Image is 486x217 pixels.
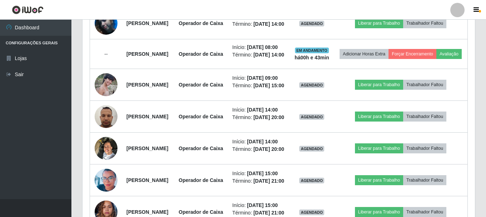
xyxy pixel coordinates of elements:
li: Início: [232,74,286,82]
span: AGENDADO [299,82,324,88]
li: Início: [232,170,286,177]
time: [DATE] 14:00 [247,107,278,113]
button: Trabalhador Faltou [403,112,446,122]
button: Liberar para Trabalho [355,207,403,217]
span: AGENDADO [299,114,324,120]
button: Forçar Encerramento [389,49,436,59]
button: Liberar para Trabalho [355,175,403,185]
li: Término: [232,114,286,121]
strong: Operador de Caixa [179,51,223,57]
strong: há 00 h e 43 min [295,55,329,60]
li: Início: [232,202,286,209]
li: Término: [232,209,286,217]
time: [DATE] 21:00 [254,210,284,216]
time: [DATE] 20:00 [254,114,284,120]
button: Trabalhador Faltou [403,175,446,185]
time: [DATE] 14:00 [254,21,284,27]
strong: Operador de Caixa [179,82,223,88]
img: CoreUI Logo [12,5,44,14]
span: EM ANDAMENTO [295,48,329,53]
img: 1641606905427.jpeg [95,3,117,44]
strong: Operador de Caixa [179,20,223,26]
button: Trabalhador Faltou [403,80,446,90]
button: Trabalhador Faltou [403,207,446,217]
time: [DATE] 15:00 [247,202,278,208]
strong: [PERSON_NAME] [126,209,168,215]
button: Liberar para Trabalho [355,18,403,28]
time: [DATE] 20:00 [254,146,284,152]
button: Liberar para Trabalho [355,143,403,153]
li: Início: [232,138,286,146]
button: Liberar para Trabalho [355,112,403,122]
strong: [PERSON_NAME] [126,114,168,119]
strong: [PERSON_NAME] [126,51,168,57]
time: [DATE] 21:00 [254,178,284,184]
li: Término: [232,177,286,185]
span: AGENDADO [299,21,324,26]
time: [DATE] 14:00 [254,52,284,58]
img: 1725217718320.jpeg [95,133,117,163]
span: AGENDADO [299,178,324,183]
li: Término: [232,51,286,59]
button: Liberar para Trabalho [355,80,403,90]
strong: [PERSON_NAME] [126,20,168,26]
time: [DATE] 09:00 [247,75,278,81]
strong: Operador de Caixa [179,209,223,215]
span: AGENDADO [299,146,324,152]
time: [DATE] 08:00 [247,44,278,50]
li: Término: [232,20,286,28]
time: [DATE] 15:00 [254,83,284,88]
button: Avaliação [436,49,462,59]
strong: [PERSON_NAME] [126,82,168,88]
strong: Operador de Caixa [179,177,223,183]
li: Início: [232,44,286,51]
button: Trabalhador Faltou [403,18,446,28]
strong: Operador de Caixa [179,114,223,119]
img: 1617198337870.jpeg [95,73,117,96]
strong: [PERSON_NAME] [126,146,168,151]
time: [DATE] 15:00 [247,171,278,176]
td: -- [90,39,122,69]
img: 1701473418754.jpeg [95,101,117,132]
img: 1650895174401.jpeg [95,166,117,195]
li: Término: [232,82,286,89]
strong: [PERSON_NAME] [126,177,168,183]
span: AGENDADO [299,209,324,215]
button: Adicionar Horas Extra [340,49,389,59]
button: Trabalhador Faltou [403,143,446,153]
strong: Operador de Caixa [179,146,223,151]
li: Início: [232,106,286,114]
time: [DATE] 14:00 [247,139,278,144]
li: Término: [232,146,286,153]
